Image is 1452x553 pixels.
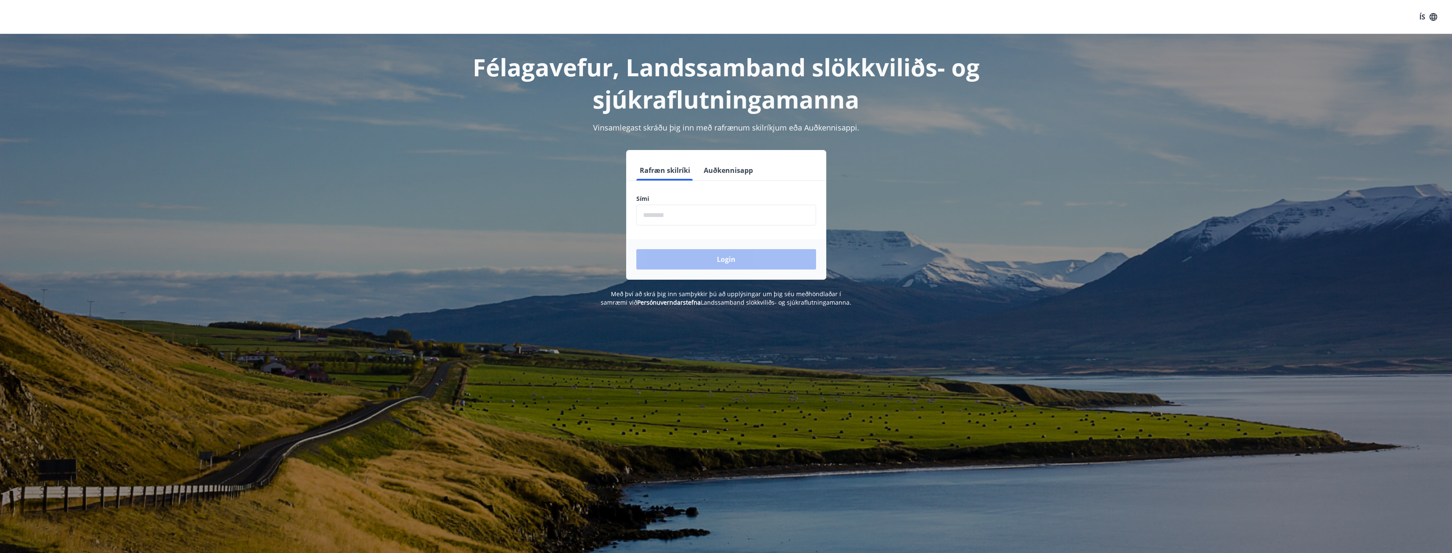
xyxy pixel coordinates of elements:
[431,51,1021,115] h1: Félagavefur, Landssamband slökkviliðs- og sjúkraflutningamanna
[1415,9,1442,25] button: ÍS
[601,290,851,306] span: Með því að skrá þig inn samþykkir þú að upplýsingar um þig séu meðhöndlaðar í samræmi við Landssa...
[636,160,694,181] button: Rafræn skilríki
[593,122,859,133] span: Vinsamlegast skráðu þig inn með rafrænum skilríkjum eða Auðkennisappi.
[700,160,756,181] button: Auðkennisapp
[636,195,816,203] label: Sími
[637,298,701,306] a: Persónuverndarstefna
